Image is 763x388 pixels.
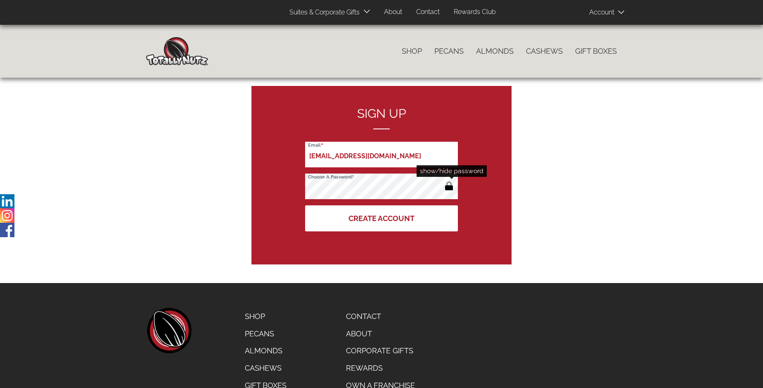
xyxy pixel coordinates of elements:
[283,5,362,21] a: Suites & Corporate Gifts
[378,4,408,20] a: About
[146,308,192,353] a: home
[340,308,421,325] a: Contact
[239,342,293,359] a: Almonds
[340,325,421,343] a: About
[396,43,428,60] a: Shop
[305,142,458,167] input: Email
[305,205,458,231] button: Create Account
[340,342,421,359] a: Corporate Gifts
[410,4,446,20] a: Contact
[448,4,502,20] a: Rewards Club
[305,107,458,129] h2: Sign up
[428,43,470,60] a: Pecans
[520,43,569,60] a: Cashews
[340,359,421,377] a: Rewards
[417,165,487,177] div: show/hide password
[146,37,208,65] img: Home
[569,43,623,60] a: Gift Boxes
[239,359,293,377] a: Cashews
[470,43,520,60] a: Almonds
[239,308,293,325] a: Shop
[239,325,293,343] a: Pecans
